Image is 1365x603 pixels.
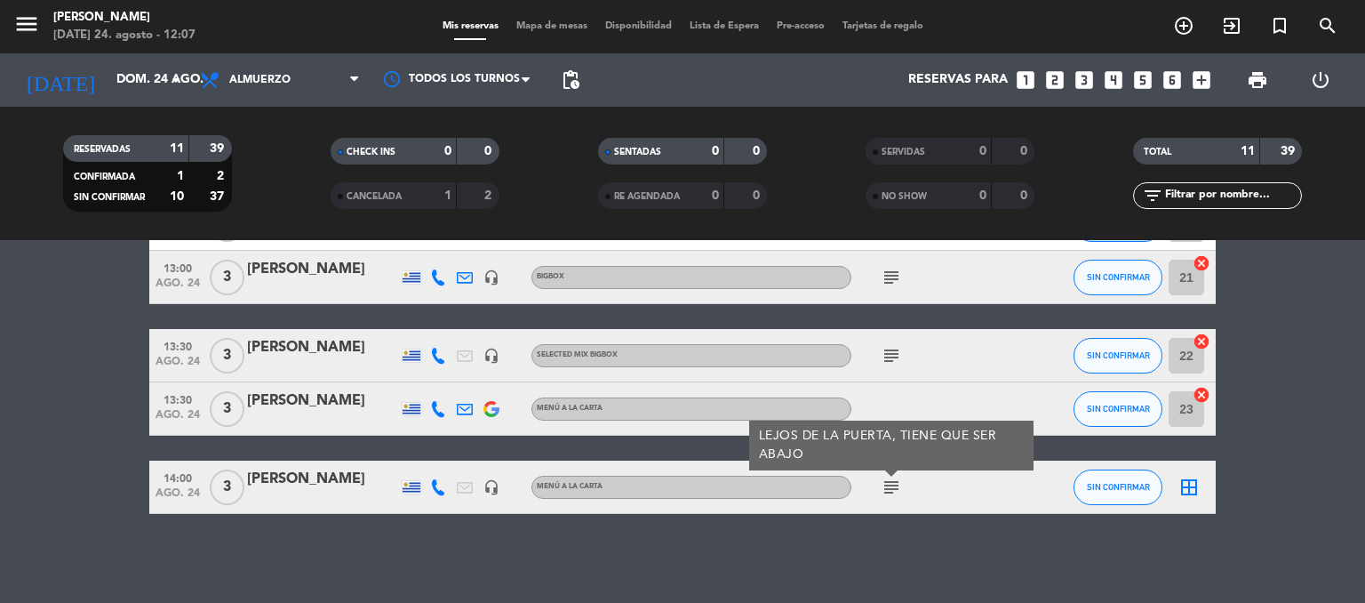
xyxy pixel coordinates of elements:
i: cancel [1193,254,1210,272]
strong: 0 [979,189,986,202]
i: menu [13,11,40,37]
i: [DATE] [13,60,108,100]
i: filter_list [1142,185,1163,206]
button: SIN CONFIRMAR [1074,470,1162,505]
strong: 0 [753,145,763,157]
span: SIN CONFIRMAR [1087,482,1150,492]
i: cancel [1193,333,1210,350]
span: pending_actions [560,69,581,91]
span: CANCELADA [347,192,402,201]
span: SIN CONFIRMAR [1087,350,1150,360]
i: looks_4 [1102,68,1125,92]
i: headset_mic [483,348,499,364]
span: 3 [210,260,244,295]
i: subject [881,477,902,498]
strong: 39 [210,142,227,155]
img: google-logo.png [483,401,499,417]
strong: 1 [177,170,184,182]
span: 3 [210,391,244,427]
span: Pre-acceso [768,21,834,31]
span: ago. 24 [156,487,200,508]
div: [DATE] 24. agosto - 12:07 [53,27,196,44]
span: ago. 24 [156,356,200,376]
i: headset_mic [483,269,499,285]
span: NO SHOW [882,192,927,201]
strong: 0 [1020,189,1031,202]
span: ago. 24 [156,277,200,298]
input: Filtrar por nombre... [1163,186,1301,205]
span: Reservas para [908,73,1008,87]
span: Mis reservas [434,21,507,31]
i: subject [881,267,902,288]
strong: 0 [484,145,495,157]
span: 3 [210,338,244,374]
span: RE AGENDADA [614,192,680,201]
strong: 2 [217,170,227,182]
span: Lista de Espera [681,21,768,31]
span: 3 [210,470,244,505]
i: looks_5 [1131,68,1154,92]
i: border_all [1178,477,1200,498]
div: LEJOS DE LA PUERTA, TIENE QUE SER ABAJO [759,427,1025,464]
i: subject [881,345,902,366]
span: TOTAL [1144,148,1171,157]
i: arrow_drop_down [165,69,187,91]
span: print [1247,69,1268,91]
div: [PERSON_NAME] [53,9,196,27]
span: SERVIDAS [882,148,925,157]
strong: 0 [712,189,719,202]
i: add_box [1190,68,1213,92]
strong: 0 [1020,145,1031,157]
span: MENÚ A LA CARTA [537,483,603,490]
span: BIGBOX [537,273,564,280]
div: LOG OUT [1289,53,1352,107]
span: CHECK INS [347,148,395,157]
i: turned_in_not [1269,15,1290,36]
strong: 1 [444,189,451,202]
span: SENTADAS [614,148,661,157]
button: SIN CONFIRMAR [1074,260,1162,295]
i: headset_mic [483,479,499,495]
strong: 0 [712,145,719,157]
span: SIN CONFIRMAR [1087,272,1150,282]
strong: 11 [170,142,184,155]
i: looks_one [1014,68,1037,92]
strong: 0 [979,145,986,157]
div: [PERSON_NAME] [247,336,398,359]
strong: 2 [484,189,495,202]
span: 13:30 [156,335,200,356]
i: looks_6 [1161,68,1184,92]
span: RESERVADAS [74,145,131,154]
i: looks_two [1043,68,1066,92]
span: SIN CONFIRMAR [1087,404,1150,414]
span: Mapa de mesas [507,21,596,31]
i: cancel [1193,386,1210,404]
span: Disponibilidad [596,21,681,31]
i: power_settings_new [1310,69,1331,91]
span: SIN CONFIRMAR [74,193,145,202]
strong: 0 [753,189,763,202]
span: Almuerzo [229,74,291,86]
button: SIN CONFIRMAR [1074,338,1162,374]
span: ago. 24 [156,409,200,430]
button: SIN CONFIRMAR [1074,391,1162,427]
strong: 39 [1281,145,1298,157]
strong: 11 [1241,145,1255,157]
span: 13:00 [156,257,200,277]
i: search [1317,15,1338,36]
span: 14:00 [156,467,200,487]
strong: 37 [210,190,227,203]
span: MENÚ A LA CARTA [537,405,603,412]
i: add_circle_outline [1173,15,1194,36]
span: SELECTED MIX BIGBOX [537,351,618,358]
div: [PERSON_NAME] [247,468,398,491]
div: [PERSON_NAME] [247,390,398,413]
span: Tarjetas de regalo [834,21,932,31]
i: exit_to_app [1221,15,1242,36]
span: 13:30 [156,389,200,409]
button: menu [13,11,40,44]
div: [PERSON_NAME] [247,258,398,281]
i: looks_3 [1073,68,1096,92]
span: CONFIRMADA [74,173,135,181]
strong: 10 [170,190,184,203]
